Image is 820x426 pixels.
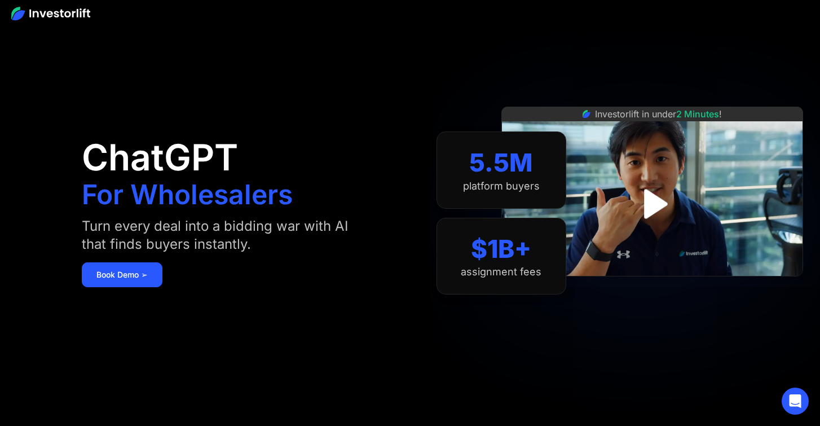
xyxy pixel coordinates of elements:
[595,107,722,121] div: Investorlift in under !
[471,234,531,264] div: $1B+
[676,108,719,120] span: 2 Minutes
[567,282,737,296] iframe: Customer reviews powered by Trustpilot
[782,388,809,415] div: Open Intercom Messenger
[82,262,162,287] a: Book Demo ➢
[627,179,677,229] a: open lightbox
[82,139,238,175] h1: ChatGPT
[82,217,374,253] div: Turn every deal into a bidding war with AI that finds buyers instantly.
[461,266,541,278] div: assignment fees
[463,180,540,192] div: platform buyers
[82,181,293,208] h1: For Wholesalers
[469,148,533,178] div: 5.5M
